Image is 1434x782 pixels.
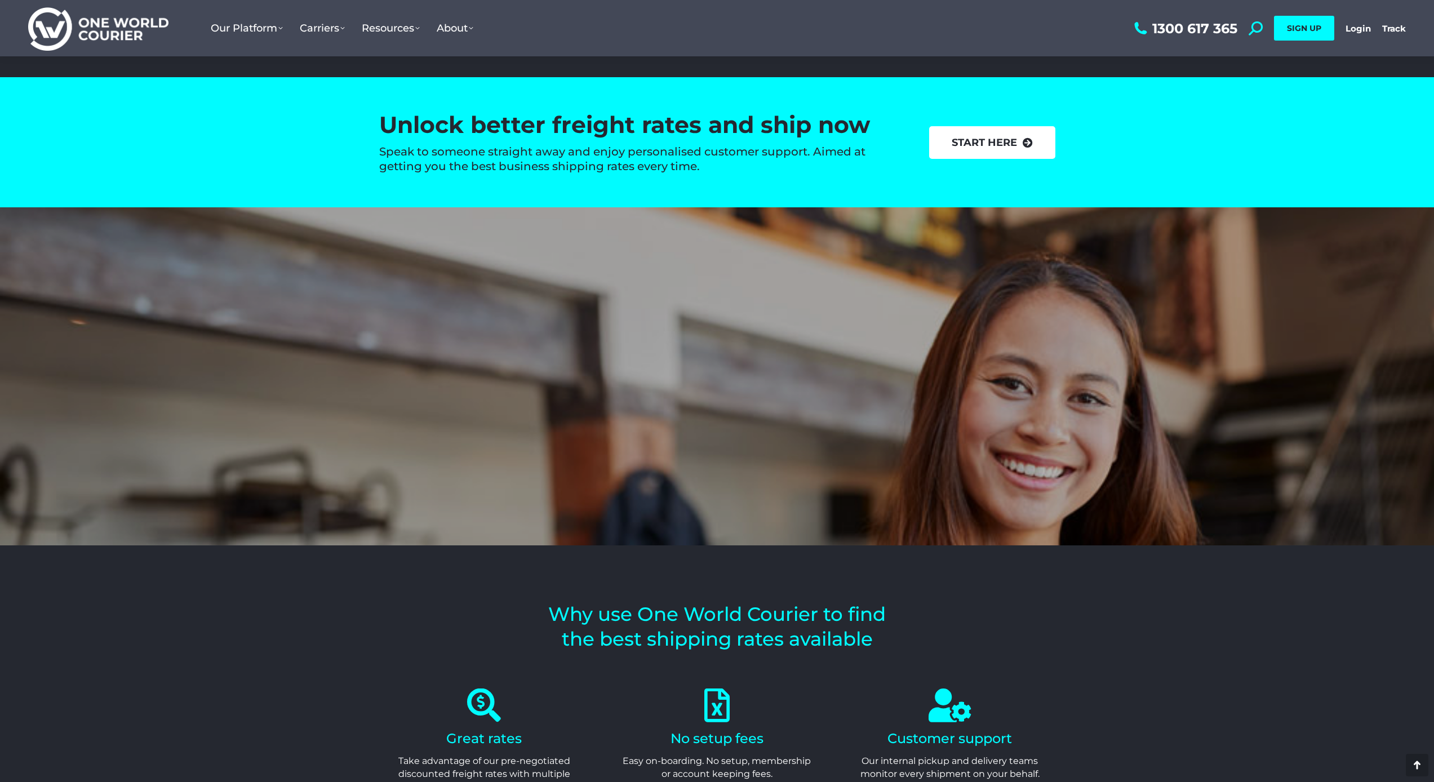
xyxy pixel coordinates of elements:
[671,730,763,747] a: No setup fees
[1131,21,1237,35] a: 1300 617 365
[530,602,904,651] h2: Why use One World Courier to find the best shipping rates available
[618,755,816,780] div: Easy on-boarding. No setup, membership or account keeping fees.
[379,111,881,139] h2: Unlock better freight rates and ship now
[1346,23,1371,34] a: Login
[379,144,881,174] h4: Speak to someone straight away and enjoy personalised customer support. Aimed at getting you the ...
[1382,23,1406,34] a: Track
[929,126,1055,159] a: start here
[850,755,1049,780] div: Our internal pickup and delivery teams monitor every shipment on your behalf.
[300,22,345,34] span: Carriers
[446,730,522,747] a: Great rates
[291,11,353,46] a: Carriers
[353,11,428,46] a: Resources
[428,11,482,46] a: About
[1287,23,1321,33] span: SIGN UP
[437,22,473,34] span: About
[1274,16,1334,41] a: SIGN UP
[211,22,283,34] span: Our Platform
[362,22,420,34] span: Resources
[28,6,168,51] img: One World Courier
[887,730,1012,747] a: Customer support
[202,11,291,46] a: Our Platform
